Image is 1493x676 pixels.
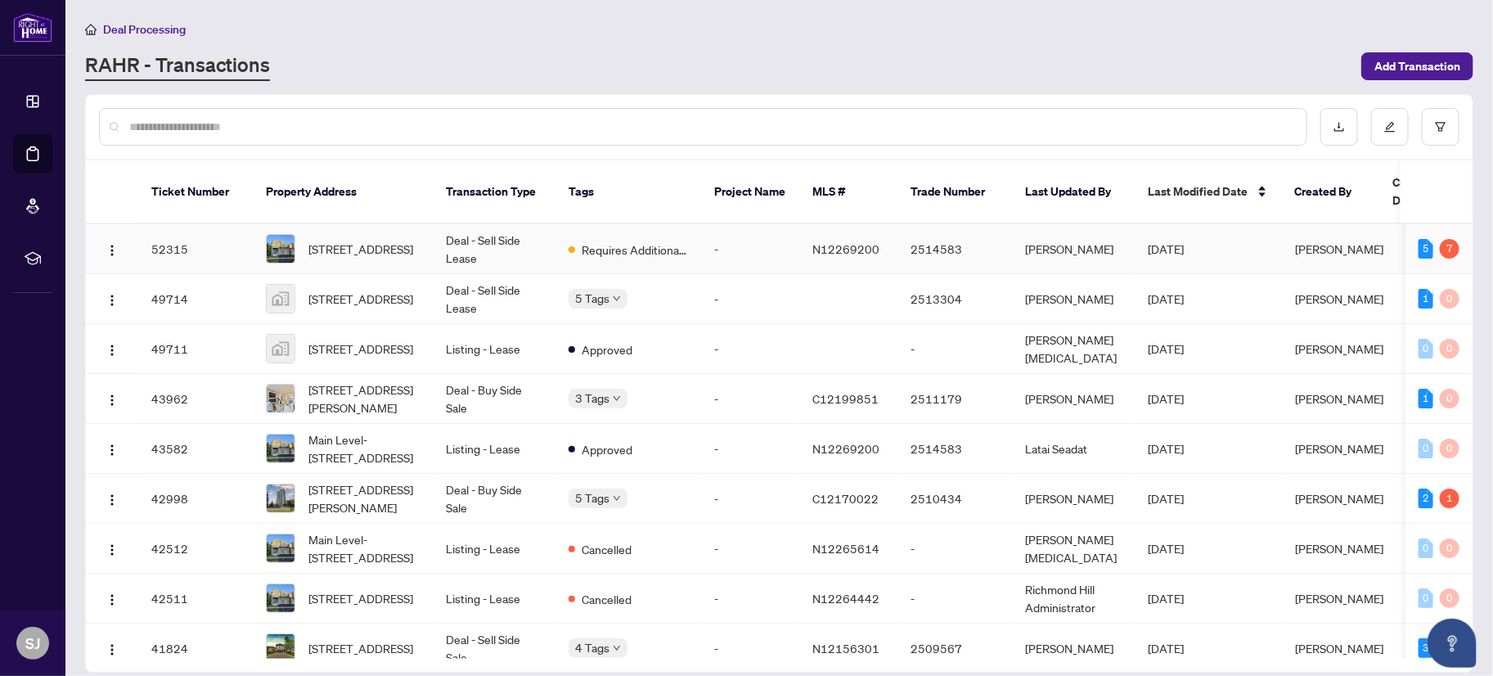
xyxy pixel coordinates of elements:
th: Transaction Type [433,160,555,224]
button: Open asap [1428,619,1477,668]
th: Last Modified Date [1135,160,1282,224]
span: N12269200 [812,241,879,256]
img: thumbnail-img [267,584,295,612]
button: download [1320,108,1358,146]
span: Last Modified Date [1148,183,1248,201]
td: - [897,574,1012,624]
span: [PERSON_NAME] [1295,491,1383,506]
img: thumbnail-img [267,634,295,662]
span: [STREET_ADDRESS] [308,240,413,258]
span: Created Date [1393,174,1462,210]
td: Listing - Lease [433,424,555,474]
span: down [613,494,621,502]
a: RAHR - Transactions [85,52,270,81]
td: 2509567 [897,624,1012,674]
button: Logo [99,585,125,611]
div: 0 [1440,339,1459,358]
td: - [701,474,799,524]
span: [PERSON_NAME] [1295,641,1383,656]
span: 3 Tags [575,389,609,408]
td: - [701,624,799,674]
button: Logo [99,535,125,561]
img: logo [13,12,52,43]
td: 41824 [138,624,253,674]
img: thumbnail-img [267,235,295,263]
div: 2 [1419,489,1433,508]
span: [STREET_ADDRESS] [308,290,413,308]
td: 2510434 [897,474,1012,524]
td: 2514583 [897,424,1012,474]
td: - [701,524,799,574]
div: 5 [1419,239,1433,259]
button: Logo [99,435,125,462]
span: [STREET_ADDRESS] [308,340,413,358]
span: [DATE] [1148,641,1184,656]
th: Last Updated By [1012,160,1135,224]
td: - [897,524,1012,574]
img: Logo [106,444,119,457]
span: [PERSON_NAME] [1295,291,1383,306]
div: 0 [1419,539,1433,558]
span: Requires Additional Docs [582,241,688,259]
td: 43582 [138,424,253,474]
img: Logo [106,643,119,656]
td: 43962 [138,374,253,424]
th: Tags [555,160,701,224]
td: [PERSON_NAME] [1012,374,1135,424]
span: down [613,295,621,303]
td: 42512 [138,524,253,574]
img: thumbnail-img [267,484,295,512]
span: Deal Processing [103,22,186,37]
td: 49711 [138,324,253,374]
button: filter [1422,108,1459,146]
span: [DATE] [1148,591,1184,606]
div: 7 [1440,239,1459,259]
td: - [701,574,799,624]
td: Deal - Sell Side Lease [433,274,555,324]
td: Deal - Buy Side Sale [433,474,555,524]
span: [PERSON_NAME] [1295,441,1383,456]
span: 5 Tags [575,489,609,507]
div: 0 [1440,289,1459,309]
td: Listing - Lease [433,324,555,374]
span: home [85,24,97,35]
span: Cancelled [582,540,632,558]
button: Add Transaction [1361,52,1473,80]
img: thumbnail-img [267,435,295,462]
div: 1 [1419,389,1433,408]
td: Deal - Sell Side Sale [433,624,555,674]
td: - [701,224,799,274]
span: [DATE] [1148,341,1184,356]
span: [PERSON_NAME] [1295,241,1383,256]
img: Logo [106,244,119,257]
span: [STREET_ADDRESS][PERSON_NAME] [308,480,420,516]
td: - [701,324,799,374]
span: N12265614 [812,541,879,556]
img: thumbnail-img [267,534,295,562]
img: Logo [106,593,119,606]
td: [PERSON_NAME][MEDICAL_DATA] [1012,324,1135,374]
span: [DATE] [1148,441,1184,456]
span: Cancelled [582,590,632,608]
td: [PERSON_NAME][MEDICAL_DATA] [1012,524,1135,574]
span: [DATE] [1148,391,1184,406]
span: down [613,644,621,652]
span: C12170022 [812,491,879,506]
img: thumbnail-img [267,335,295,363]
td: 49714 [138,274,253,324]
td: - [701,274,799,324]
td: Richmond Hill Administrator [1012,574,1135,624]
span: [DATE] [1148,541,1184,556]
span: [PERSON_NAME] [1295,391,1383,406]
span: Main Level-[STREET_ADDRESS] [308,430,420,466]
span: [DATE] [1148,491,1184,506]
div: 3 [1419,638,1433,658]
img: Logo [106,394,119,407]
td: Latai Seadat [1012,424,1135,474]
div: 1 [1419,289,1433,309]
span: Add Transaction [1374,53,1460,79]
td: [PERSON_NAME] [1012,474,1135,524]
span: SJ [25,632,40,655]
img: Logo [106,493,119,507]
img: Logo [106,543,119,557]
